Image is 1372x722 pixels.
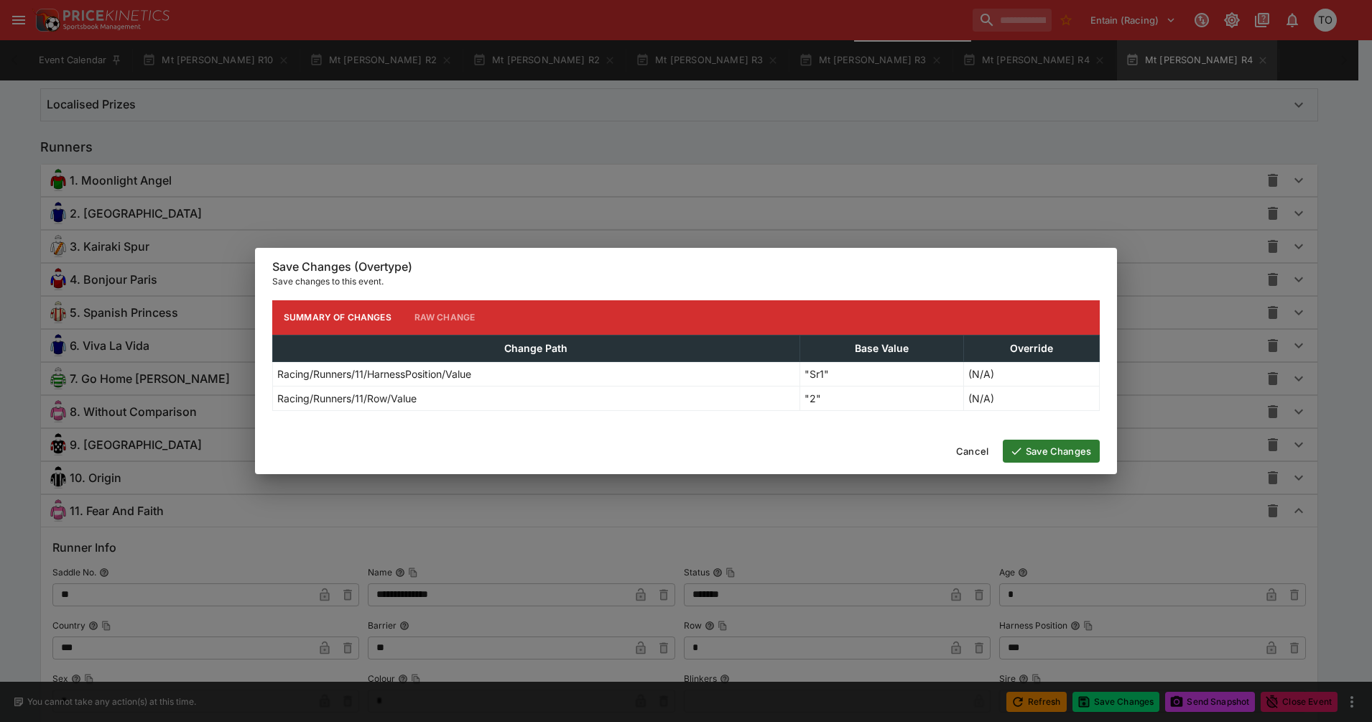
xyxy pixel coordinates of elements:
th: Change Path [273,335,800,361]
th: Base Value [799,335,963,361]
button: Summary of Changes [272,300,403,335]
td: (N/A) [963,361,1099,386]
td: (N/A) [963,386,1099,410]
p: Save changes to this event. [272,274,1100,289]
button: Cancel [947,440,997,463]
p: Racing/Runners/11/HarnessPosition/Value [277,366,471,381]
td: "2" [799,386,963,410]
button: Raw Change [403,300,487,335]
td: "Sr1" [799,361,963,386]
th: Override [963,335,1099,361]
button: Save Changes [1003,440,1100,463]
p: Racing/Runners/11/Row/Value [277,391,417,406]
h6: Save Changes (Overtype) [272,259,1100,274]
